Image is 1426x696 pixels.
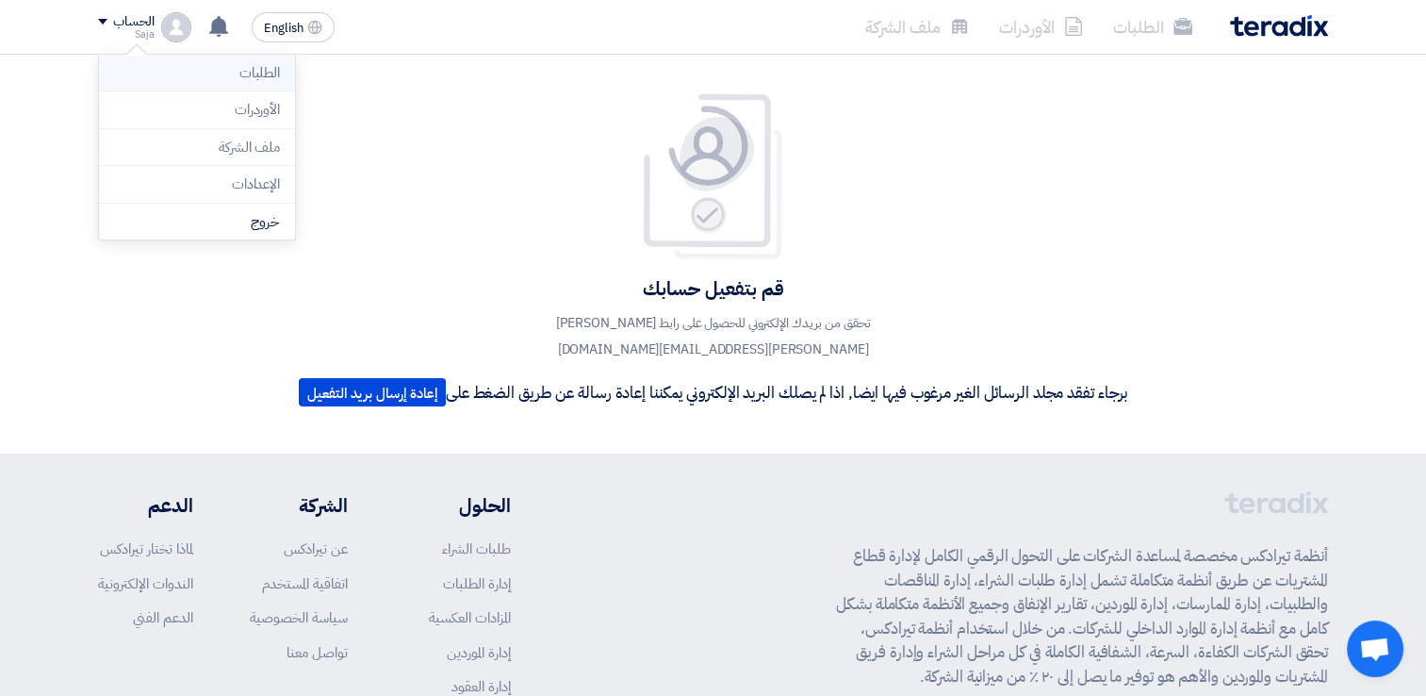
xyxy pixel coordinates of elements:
[299,378,446,406] button: إعادة إرسال بريد التفعيل
[98,491,193,520] li: الدعم
[113,14,154,30] div: الحساب
[252,12,335,42] button: English
[836,544,1328,688] p: أنظمة تيرادكس مخصصة لمساعدة الشركات على التحول الرقمي الكامل لإدارة قطاع المشتريات عن طريق أنظمة ...
[264,22,303,35] span: English
[1230,15,1328,37] img: Teradix logo
[299,378,1127,406] p: برجاء تفقد مجلد الرسائل الغير مرغوب فيها ايضا, اذا لم يصلك البريد الإلكتروني يمكننا إعادة رسالة ع...
[250,491,348,520] li: الشركة
[443,573,511,594] a: إدارة الطلبات
[98,29,154,40] div: Saja
[98,573,193,594] a: الندوات الإلكترونية
[429,607,511,628] a: المزادات العكسية
[404,491,511,520] li: الحلول
[250,607,348,628] a: سياسة الخصوصية
[133,607,193,628] a: الدعم الفني
[638,92,789,261] img: Your account is pending for verification
[442,539,511,559] a: طلبات الشراء
[544,310,883,363] p: تحقق من بريدك الإلكتروني للحصول على رابط [PERSON_NAME] [PERSON_NAME][EMAIL_ADDRESS][DOMAIN_NAME]
[99,204,295,240] li: خروج
[287,642,348,663] a: تواصل معنا
[1347,621,1403,677] div: Open chat
[100,539,193,559] a: لماذا تختار تيرادكس
[161,12,191,42] img: profile_test.png
[262,573,348,594] a: اتفاقية المستخدم
[299,276,1127,301] h4: قم بتفعيل حسابك
[284,539,348,559] a: عن تيرادكس
[447,642,511,663] a: إدارة الموردين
